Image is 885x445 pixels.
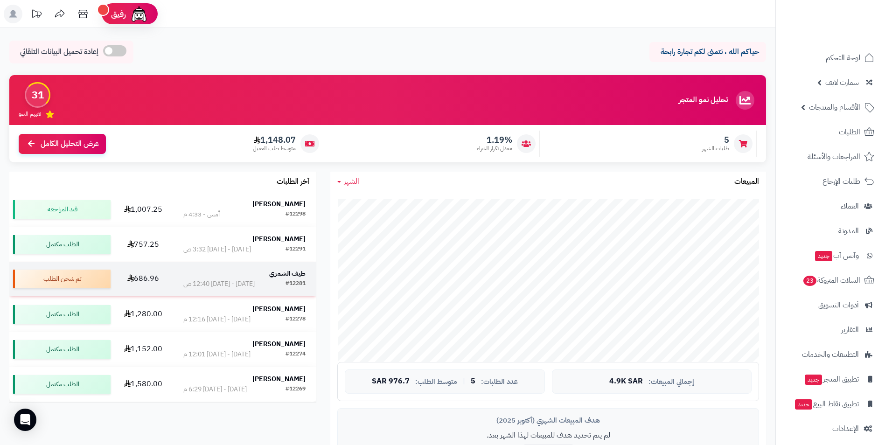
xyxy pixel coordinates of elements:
a: لوحة التحكم [781,47,879,69]
span: إجمالي المبيعات: [648,378,694,386]
h3: تحليل نمو المتجر [679,96,728,104]
td: 686.96 [114,262,173,296]
a: التطبيقات والخدمات [781,343,879,366]
strong: [PERSON_NAME] [252,304,306,314]
a: الشهر [337,176,359,187]
span: عدد الطلبات: [481,378,518,386]
span: العملاء [841,200,859,213]
div: الطلب مكتمل [13,375,111,394]
span: 976.7 SAR [372,377,410,386]
strong: طيف الشمري [269,269,306,278]
div: قيد المراجعه [13,200,111,219]
span: المدونة [838,224,859,237]
td: 1,152.00 [114,332,173,367]
a: تحديثات المنصة [25,5,48,26]
h3: آخر الطلبات [277,178,309,186]
a: الطلبات [781,121,879,143]
span: جديد [805,375,822,385]
div: الطلب مكتمل [13,305,111,324]
a: طلبات الإرجاع [781,170,879,193]
span: الشهر [344,176,359,187]
span: رفيق [111,8,126,20]
img: logo-2.png [822,23,876,42]
div: [DATE] - [DATE] 12:01 م [183,350,251,359]
div: أمس - 4:33 م [183,210,220,219]
span: التقارير [841,323,859,336]
span: 23 [803,276,816,286]
div: #12278 [286,315,306,324]
span: طلبات الشهر [702,145,729,153]
span: | [463,378,465,385]
span: سمارت لايف [825,76,859,89]
span: تطبيق المتجر [804,373,859,386]
span: طلبات الإرجاع [822,175,860,188]
a: أدوات التسويق [781,294,879,316]
div: هدف المبيعات الشهري (أكتوبر 2025) [345,416,752,425]
span: عرض التحليل الكامل [41,139,99,149]
span: معدل تكرار الشراء [477,145,512,153]
span: 5 [702,135,729,145]
strong: [PERSON_NAME] [252,199,306,209]
div: #12298 [286,210,306,219]
span: 1.19% [477,135,512,145]
span: السلات المتروكة [802,274,860,287]
span: جديد [815,251,832,261]
p: لم يتم تحديد هدف للمبيعات لهذا الشهر بعد. [345,430,752,441]
a: المدونة [781,220,879,242]
a: تطبيق نقاط البيعجديد [781,393,879,415]
span: متوسط الطلب: [415,378,457,386]
a: التقارير [781,319,879,341]
span: المراجعات والأسئلة [808,150,860,163]
a: وآتس آبجديد [781,244,879,267]
div: #12281 [286,279,306,289]
td: 1,007.25 [114,192,173,227]
a: العملاء [781,195,879,217]
span: متوسط طلب العميل [253,145,296,153]
span: الإعدادات [832,422,859,435]
span: 4.9K SAR [609,377,643,386]
div: تم شحن الطلب [13,270,111,288]
div: #12291 [286,245,306,254]
a: تطبيق المتجرجديد [781,368,879,390]
div: [DATE] - [DATE] 6:29 م [183,385,247,394]
span: تطبيق نقاط البيع [794,397,859,410]
span: لوحة التحكم [826,51,860,64]
td: 757.25 [114,227,173,262]
div: [DATE] - [DATE] 12:40 ص [183,279,255,289]
strong: [PERSON_NAME] [252,339,306,349]
h3: المبيعات [734,178,759,186]
span: إعادة تحميل البيانات التلقائي [20,47,98,57]
div: [DATE] - [DATE] 3:32 ص [183,245,251,254]
a: المراجعات والأسئلة [781,146,879,168]
p: حياكم الله ، نتمنى لكم تجارة رابحة [656,47,759,57]
a: عرض التحليل الكامل [19,134,106,154]
span: التطبيقات والخدمات [802,348,859,361]
span: الطلبات [839,125,860,139]
div: [DATE] - [DATE] 12:16 م [183,315,251,324]
span: الأقسام والمنتجات [809,101,860,114]
strong: [PERSON_NAME] [252,234,306,244]
a: السلات المتروكة23 [781,269,879,292]
img: ai-face.png [130,5,148,23]
td: 1,580.00 [114,367,173,402]
span: أدوات التسويق [818,299,859,312]
span: جديد [795,399,812,410]
a: الإعدادات [781,417,879,440]
span: 5 [471,377,475,386]
strong: [PERSON_NAME] [252,374,306,384]
div: الطلب مكتمل [13,235,111,254]
div: #12274 [286,350,306,359]
div: Open Intercom Messenger [14,409,36,431]
span: 1,148.07 [253,135,296,145]
div: #12269 [286,385,306,394]
div: الطلب مكتمل [13,340,111,359]
span: تقييم النمو [19,110,41,118]
td: 1,280.00 [114,297,173,332]
span: وآتس آب [814,249,859,262]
